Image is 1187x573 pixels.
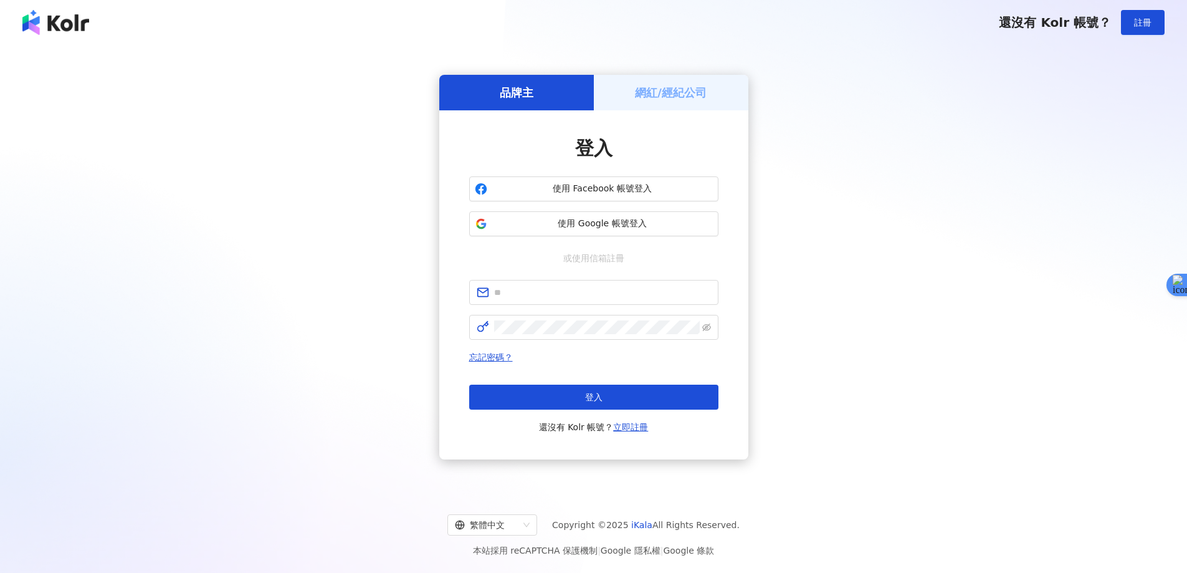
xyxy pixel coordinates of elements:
[660,546,664,556] span: |
[492,218,713,230] span: 使用 Google 帳號登入
[631,520,652,530] a: iKala
[552,518,740,532] span: Copyright © 2025 All Rights Reserved.
[469,176,718,201] button: 使用 Facebook 帳號登入
[585,392,603,402] span: 登入
[1134,17,1151,27] span: 註冊
[999,15,1111,30] span: 還沒有 Kolr 帳號？
[492,183,713,195] span: 使用 Facebook 帳號登入
[473,543,714,558] span: 本站採用 reCAPTCHA 保護機制
[601,546,660,556] a: Google 隱私權
[1121,10,1165,35] button: 註冊
[598,546,601,556] span: |
[539,420,649,435] span: 還沒有 Kolr 帳號？
[469,352,513,362] a: 忘記密碼？
[613,422,648,432] a: 立即註冊
[22,10,89,35] img: logo
[469,385,718,410] button: 登入
[500,85,533,100] h5: 品牌主
[702,323,711,332] span: eye-invisible
[635,85,707,100] h5: 網紅/經紀公司
[663,546,714,556] a: Google 條款
[469,211,718,236] button: 使用 Google 帳號登入
[555,251,633,265] span: 或使用信箱註冊
[455,515,518,535] div: 繁體中文
[575,137,613,159] span: 登入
